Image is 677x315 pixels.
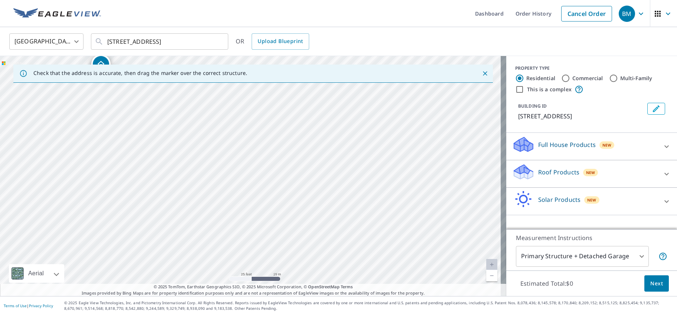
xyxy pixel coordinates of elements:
span: New [586,170,595,175]
div: [GEOGRAPHIC_DATA] [9,31,84,52]
div: PROPERTY TYPE [515,65,668,72]
p: Roof Products [538,168,579,177]
a: OpenStreetMap [308,284,339,289]
p: | [4,303,53,308]
a: Terms of Use [4,303,27,308]
div: OR [236,33,309,50]
div: BM [619,6,635,22]
a: Terms [341,284,353,289]
span: New [587,197,596,203]
div: Aerial [26,264,46,283]
span: New [602,142,612,148]
span: Upload Blueprint [258,37,303,46]
p: Solar Products [538,195,580,204]
a: Current Level 20, Zoom In Disabled [486,259,497,270]
a: Cancel Order [561,6,612,22]
button: Close [480,69,490,78]
p: Estimated Total: $0 [514,275,579,292]
p: Check that the address is accurate, then drag the marker over the correct structure. [33,70,247,76]
div: Aerial [9,264,64,283]
label: This is a complex [527,86,572,93]
label: Commercial [572,75,603,82]
div: Solar ProductsNew [512,191,671,212]
div: Full House ProductsNew [512,136,671,157]
span: Your report will include the primary structure and a detached garage if one exists. [658,252,667,261]
span: Next [650,279,663,288]
button: Edit building 1 [647,103,665,115]
p: [STREET_ADDRESS] [518,112,644,121]
a: Current Level 20, Zoom Out [486,270,497,281]
label: Residential [526,75,555,82]
p: © 2025 Eagle View Technologies, Inc. and Pictometry International Corp. All Rights Reserved. Repo... [64,300,673,311]
div: Primary Structure + Detached Garage [516,246,649,267]
p: Measurement Instructions [516,233,667,242]
a: Privacy Policy [29,303,53,308]
a: Upload Blueprint [252,33,309,50]
p: Full House Products [538,140,596,149]
span: © 2025 TomTom, Earthstar Geographics SIO, © 2025 Microsoft Corporation, © [154,284,353,290]
div: Roof ProductsNew [512,163,671,184]
label: Multi-Family [620,75,653,82]
img: EV Logo [13,8,101,19]
button: Next [644,275,669,292]
p: BUILDING ID [518,103,547,109]
input: Search by address or latitude-longitude [107,31,213,52]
